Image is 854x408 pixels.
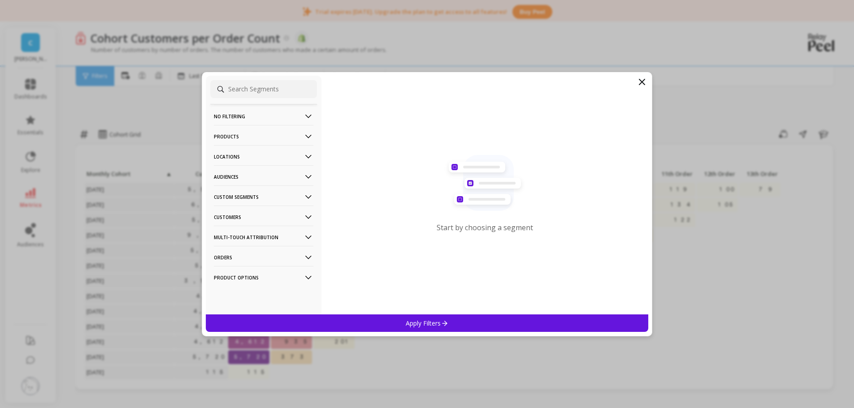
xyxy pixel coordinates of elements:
p: Orders [214,246,313,269]
p: Customers [214,206,313,228]
p: Audiences [214,165,313,188]
p: Custom Segments [214,185,313,208]
p: Start by choosing a segment [437,223,533,232]
p: Products [214,125,313,148]
p: No filtering [214,105,313,128]
p: Product Options [214,266,313,289]
p: Locations [214,145,313,168]
input: Search Segments [210,80,317,98]
p: Apply Filters [406,319,448,327]
p: Multi-Touch Attribution [214,226,313,249]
